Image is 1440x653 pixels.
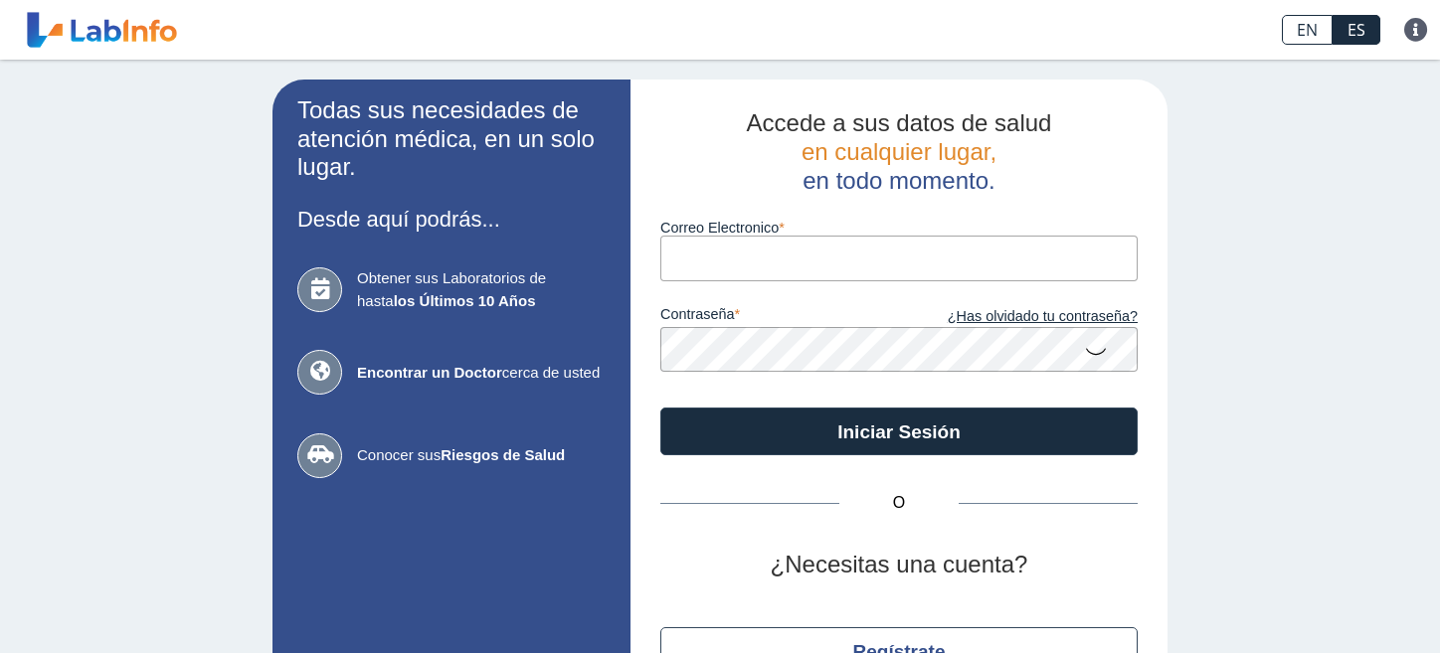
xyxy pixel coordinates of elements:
[1333,15,1380,45] a: ES
[357,267,606,312] span: Obtener sus Laboratorios de hasta
[747,109,1052,136] span: Accede a sus datos de salud
[660,220,1138,236] label: Correo Electronico
[1282,15,1333,45] a: EN
[1263,575,1418,631] iframe: Help widget launcher
[660,408,1138,455] button: Iniciar Sesión
[297,96,606,182] h2: Todas sus necesidades de atención médica, en un solo lugar.
[899,306,1138,328] a: ¿Has olvidado tu contraseña?
[660,551,1138,579] h2: ¿Necesitas una cuenta?
[802,138,996,165] span: en cualquier lugar,
[441,446,565,463] b: Riesgos de Salud
[357,444,606,467] span: Conocer sus
[394,292,536,309] b: los Últimos 10 Años
[839,491,959,515] span: O
[803,167,994,194] span: en todo momento.
[357,364,502,381] b: Encontrar un Doctor
[297,207,606,232] h3: Desde aquí podrás...
[660,306,899,328] label: contraseña
[357,362,606,385] span: cerca de usted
